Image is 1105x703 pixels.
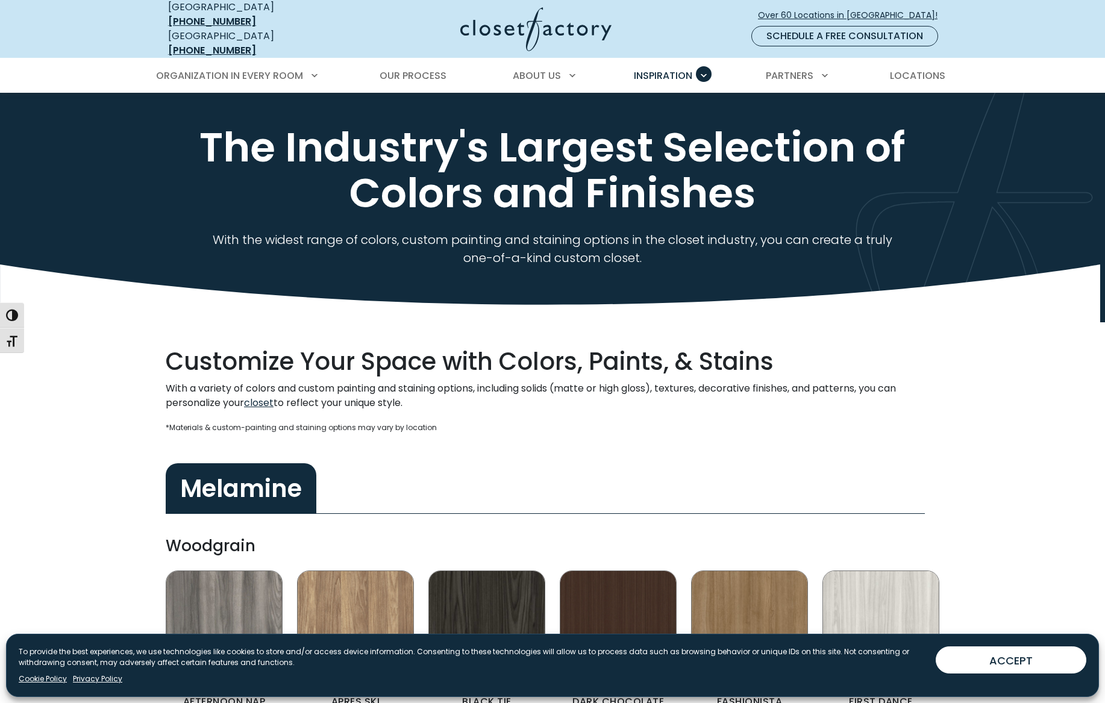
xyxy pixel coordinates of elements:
[168,43,256,57] a: [PHONE_NUMBER]
[166,570,283,687] img: Afternoon Nap
[766,69,813,83] span: Partners
[513,69,561,83] span: About Us
[73,673,122,684] a: Privacy Policy
[822,570,939,687] img: First Dance Melamine
[168,14,256,28] a: [PHONE_NUMBER]
[757,5,948,26] a: Over 60 Locations in [GEOGRAPHIC_DATA]!
[156,69,303,83] span: Organization in Every Room
[758,9,947,22] span: Over 60 Locations in [GEOGRAPHIC_DATA]!
[634,69,692,83] span: Inspiration
[148,59,957,93] nav: Primary Menu
[751,26,938,46] a: Schedule a Free Consultation
[380,69,446,83] span: Our Process
[428,570,545,687] img: Black Tie
[19,646,926,668] p: To provide the best experiences, we use technologies like cookies to store and/or access device i...
[166,381,939,410] p: With a variety of colors and custom painting and staining options, including solids (matte or hig...
[244,396,274,410] a: closet
[166,528,939,563] h4: Woodgrain
[19,673,67,684] a: Cookie Policy
[166,463,316,514] h3: Melamine
[213,231,892,266] span: With the widest range of colors, custom painting and staining options in the closet industry, you...
[166,125,939,216] h1: The Industry's Largest Selection of Colors and Finishes
[166,422,437,433] span: *Materials & custom-painting and staining options may vary by location
[691,570,808,687] img: Fashionista Melamine
[297,570,414,687] img: Apres Ski Melamine Sample
[168,29,343,58] div: [GEOGRAPHIC_DATA]
[460,7,612,51] img: Closet Factory Logo
[560,570,677,687] img: Dark Chocolate Melamine
[890,69,945,83] span: Locations
[166,346,939,376] h5: Customize Your Space with Colors, Paints, & Stains
[936,646,1086,673] button: ACCEPT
